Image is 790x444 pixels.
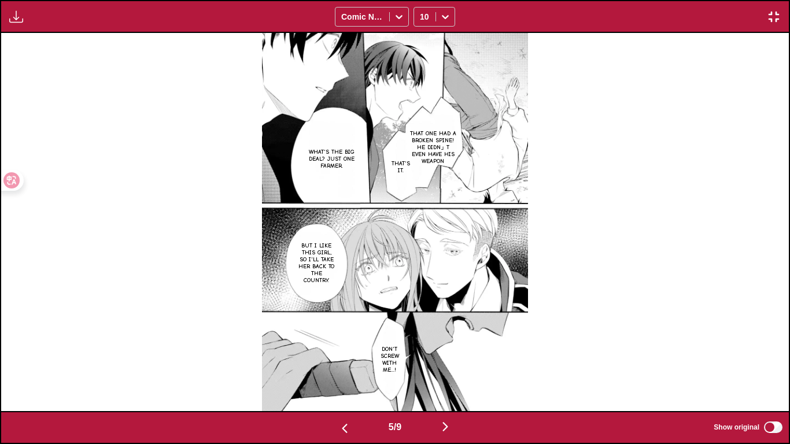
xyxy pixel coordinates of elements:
img: Previous page [338,421,352,435]
p: That's it. [389,158,412,176]
img: Next page [438,420,452,434]
span: 5 / 9 [389,422,401,432]
p: That one had a broken spine! He didn」t even have his weapon [407,128,459,167]
p: But I like this girl, so i'll take her back to the country. [296,240,337,286]
p: Don't screw with me...! [378,343,401,376]
span: Show original [714,423,759,431]
img: Download translated images [9,10,23,24]
input: Show original [764,421,782,433]
img: Manga Panel [262,33,527,410]
p: What's the big deal? Just one farmer. [304,146,360,172]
